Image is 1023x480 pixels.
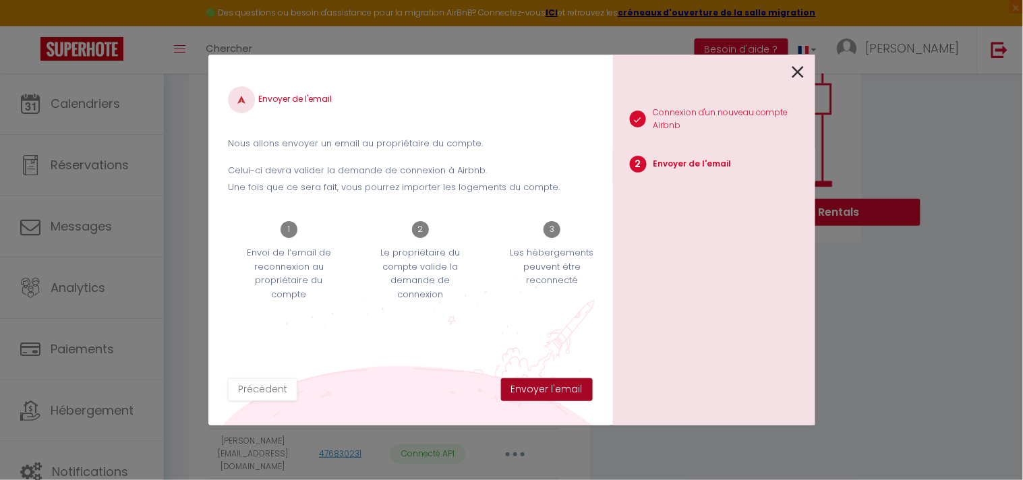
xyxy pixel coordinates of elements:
span: 3 [544,221,560,238]
span: 2 [630,156,647,173]
button: Envoyer l'email [501,378,593,401]
p: Connexion d'un nouveau compte Airbnb [653,107,815,132]
span: 1 [281,221,297,238]
p: Le propriétaire du compte valide la demande de connexion [369,246,473,301]
button: Précédent [228,378,297,401]
p: Celui-ci devra valider la demande de connexion à Airbnb. [228,164,592,177]
span: 2 [412,221,429,238]
p: Envoi de l’email de reconnexion au propriétaire du compte [237,246,341,301]
p: Les hébergements peuvent être reconnecté [500,246,604,287]
h4: Envoyer de l'email [228,86,592,113]
p: Une fois que ce sera fait, vous pourrez importer les logements du compte. [228,181,592,194]
button: Ouvrir le widget de chat LiveChat [11,5,51,46]
p: Nous allons envoyer un email au propriétaire du compte. [228,137,592,150]
p: Envoyer de l'email [653,158,732,171]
